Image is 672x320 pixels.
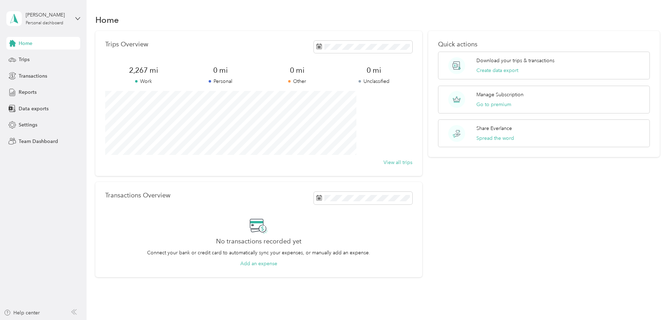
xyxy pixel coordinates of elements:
[19,56,30,63] span: Trips
[476,91,524,98] p: Manage Subscription
[26,21,63,25] div: Personal dashboard
[19,89,37,96] span: Reports
[182,65,259,75] span: 0 mi
[335,65,412,75] span: 0 mi
[95,16,119,24] h1: Home
[476,135,514,142] button: Spread the word
[105,65,182,75] span: 2,267 mi
[4,309,40,316] button: Help center
[19,105,49,112] span: Data exports
[240,260,277,267] button: Add an expense
[19,40,32,47] span: Home
[182,78,259,85] p: Personal
[476,101,511,108] button: Go to premium
[335,78,412,85] p: Unclassified
[633,281,672,320] iframe: Everlance-gr Chat Button Frame
[19,72,47,80] span: Transactions
[259,65,335,75] span: 0 mi
[438,41,650,48] p: Quick actions
[476,67,518,74] button: Create data export
[105,78,182,85] p: Work
[105,41,148,48] p: Trips Overview
[19,121,37,129] span: Settings
[105,192,170,199] p: Transactions Overview
[26,11,70,19] div: [PERSON_NAME]
[476,57,554,64] p: Download your trips & transactions
[476,125,512,132] p: Share Everlance
[259,78,335,85] p: Other
[147,249,370,256] p: Connect your bank or credit card to automatically sync your expenses, or manually add an expense.
[19,138,58,145] span: Team Dashboard
[383,159,412,166] button: View all trips
[216,238,302,245] h2: No transactions recorded yet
